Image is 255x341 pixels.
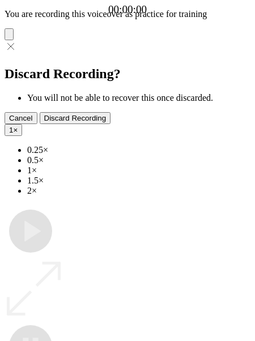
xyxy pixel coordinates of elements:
li: 0.25× [27,145,250,155]
p: You are recording this voiceover as practice for training [5,9,250,19]
button: Discard Recording [40,112,111,124]
span: 1 [9,126,13,134]
li: 0.5× [27,155,250,165]
a: 00:00:00 [108,3,147,16]
li: 1× [27,165,250,176]
button: Cancel [5,112,37,124]
li: You will not be able to recover this once discarded. [27,93,250,103]
h2: Discard Recording? [5,66,250,82]
li: 1.5× [27,176,250,186]
li: 2× [27,186,250,196]
button: 1× [5,124,22,136]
